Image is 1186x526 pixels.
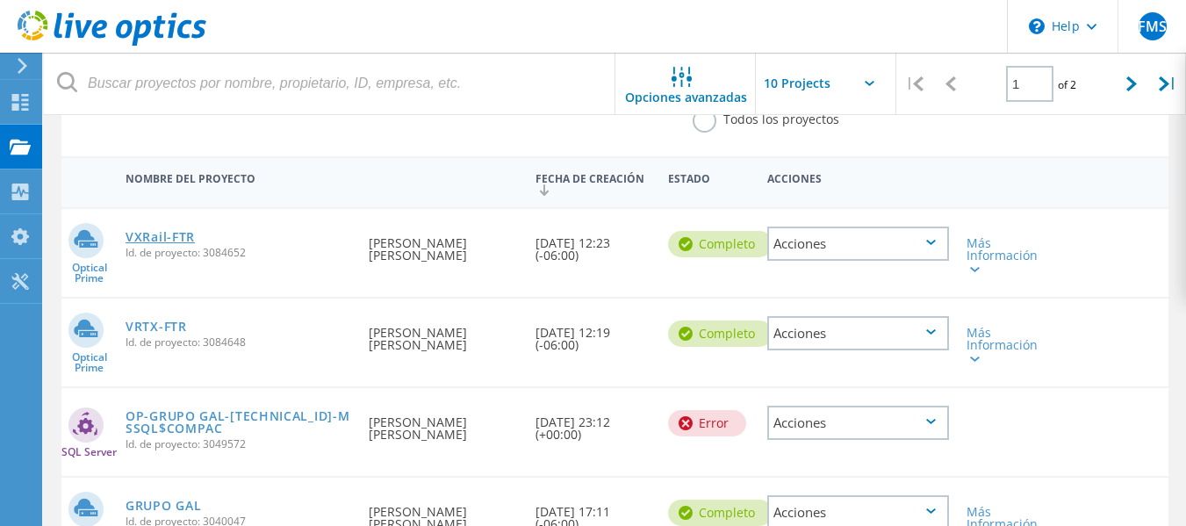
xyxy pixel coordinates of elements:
[117,161,360,193] div: Nombre del proyecto
[625,91,747,104] span: Opciones avanzadas
[126,500,201,512] a: GRUPO GAL
[896,53,932,115] div: |
[126,231,195,243] a: VXRail-FTR
[1029,18,1045,34] svg: \n
[61,263,117,284] span: Optical Prime
[967,237,1038,274] div: Más Información
[767,406,949,440] div: Acciones
[360,299,526,369] div: [PERSON_NAME] [PERSON_NAME]
[126,248,351,258] span: Id. de proyecto: 3084652
[668,500,773,526] div: completo
[668,321,773,347] div: completo
[527,388,659,458] div: [DATE] 23:12 (+00:00)
[767,316,949,350] div: Acciones
[758,161,958,193] div: Acciones
[659,161,758,193] div: Estado
[360,209,526,279] div: [PERSON_NAME] [PERSON_NAME]
[360,388,526,458] div: [PERSON_NAME] [PERSON_NAME]
[61,447,117,458] span: SQL Server
[527,161,659,205] div: Fecha de creación
[126,321,187,333] a: VRTX-FTR
[126,337,351,348] span: Id. de proyecto: 3084648
[1150,53,1186,115] div: |
[18,37,206,49] a: Live Optics Dashboard
[693,109,839,126] label: Todos los proyectos
[668,410,746,436] div: Error
[61,352,117,373] span: Optical Prime
[1058,77,1076,92] span: of 2
[767,227,949,261] div: Acciones
[126,439,351,450] span: Id. de proyecto: 3049572
[1138,19,1167,33] span: FMS
[527,299,659,369] div: [DATE] 12:19 (-06:00)
[126,410,351,435] a: OP-GRUPO GAL-[TECHNICAL_ID]-MSSQL$COMPAC
[967,327,1038,364] div: Más Información
[44,53,616,114] input: Buscar proyectos por nombre, propietario, ID, empresa, etc.
[668,231,773,257] div: completo
[527,209,659,279] div: [DATE] 12:23 (-06:00)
